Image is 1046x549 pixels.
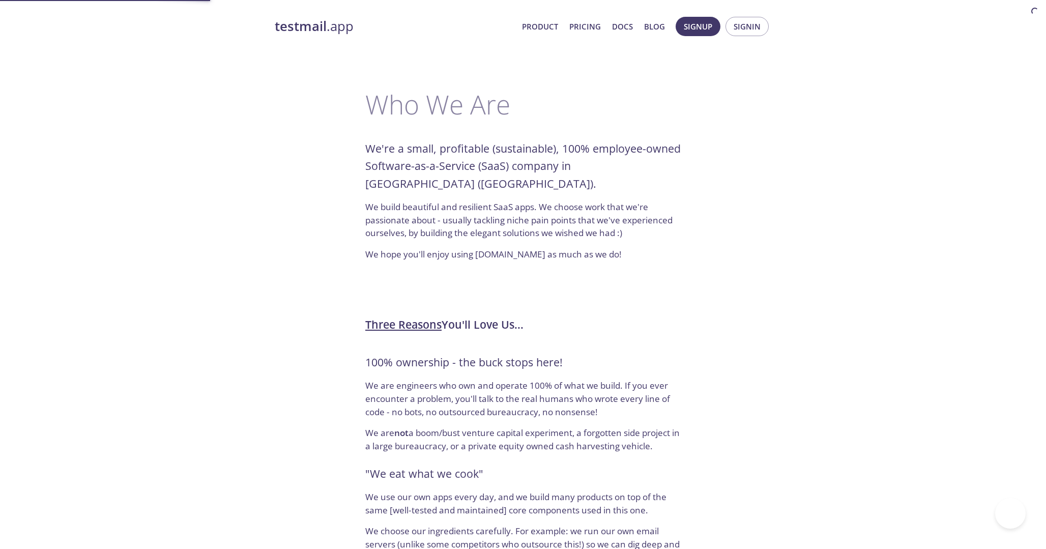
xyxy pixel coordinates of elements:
[725,17,769,36] button: Signin
[734,20,761,33] span: Signin
[365,317,442,332] span: Three Reasons
[676,17,720,36] button: Signup
[365,354,681,371] h6: 100% ownership - the buck stops here!
[995,498,1026,529] iframe: Help Scout Beacon - Open
[684,20,712,33] span: Signup
[365,316,681,333] h6: You'll Love Us...
[394,427,409,439] span: not
[365,89,681,120] h3: Who We Are
[275,18,514,35] a: testmail.app
[522,20,558,33] a: Product
[365,379,681,418] p: We are engineers who own and operate 100% of what we build. If you ever encounter a problem, you'...
[612,20,633,33] a: Docs
[569,20,601,33] a: Pricing
[365,426,681,452] p: We are a boom/bust venture capital experiment, a forgotten side project in a large bureaucracy, o...
[365,140,681,192] h6: We're a small, profitable (sustainable), 100% employee-owned Software-as-a-Service (SaaS) company...
[365,248,681,261] p: We hope you'll enjoy using [DOMAIN_NAME] as much as we do!
[275,17,327,35] strong: testmail
[365,490,681,516] p: We use our own apps every day, and we build many products on top of the same [well-tested and mai...
[644,20,665,33] a: Blog
[365,465,681,482] h6: "We eat what we cook"
[365,200,681,240] p: We build beautiful and resilient SaaS apps. We choose work that we're passionate about - usually ...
